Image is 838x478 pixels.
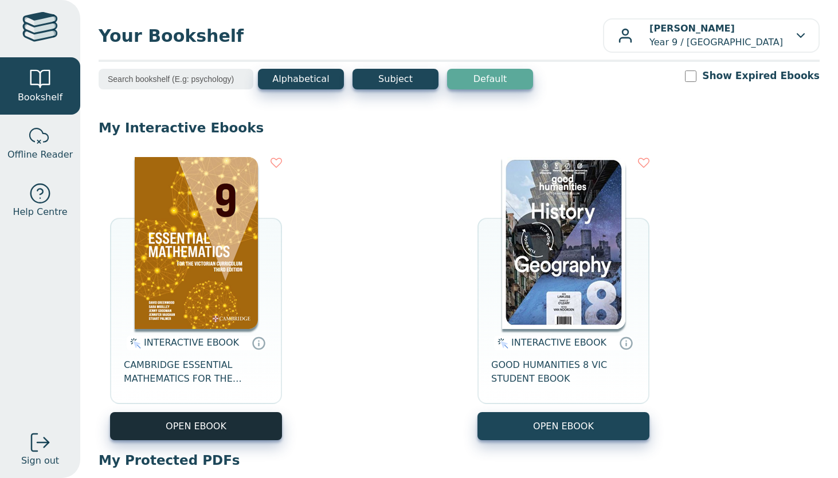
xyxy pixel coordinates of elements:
[619,336,633,350] a: Interactive eBooks are accessed online via the publisher’s portal. They contain interactive resou...
[144,337,239,348] span: INTERACTIVE EBOOK
[649,23,735,34] b: [PERSON_NAME]
[603,18,820,53] button: [PERSON_NAME]Year 9 / [GEOGRAPHIC_DATA]
[494,336,508,350] img: interactive.svg
[99,119,820,136] p: My Interactive Ebooks
[127,336,141,350] img: interactive.svg
[353,69,438,89] button: Subject
[252,336,265,350] a: Interactive eBooks are accessed online via the publisher’s portal. They contain interactive resou...
[18,91,62,104] span: Bookshelf
[7,148,73,162] span: Offline Reader
[491,358,636,386] span: GOOD HUMANITIES 8 VIC STUDENT EBOOK
[124,358,268,386] span: CAMBRIDGE ESSENTIAL MATHEMATICS FOR THE VICTORIAN CURRICULUM YEAR 9 EBOOK 3E
[21,454,59,468] span: Sign out
[110,412,282,440] button: OPEN EBOOK
[99,452,820,469] p: My Protected PDFs
[502,157,625,329] img: 59ae0110-8e91-e911-a97e-0272d098c78b.jpg
[258,69,344,89] button: Alphabetical
[99,23,603,49] span: Your Bookshelf
[13,205,67,219] span: Help Centre
[99,69,253,89] input: Search bookshelf (E.g: psychology)
[511,337,606,348] span: INTERACTIVE EBOOK
[477,412,649,440] button: OPEN EBOOK
[447,69,533,89] button: Default
[649,22,783,49] p: Year 9 / [GEOGRAPHIC_DATA]
[702,69,820,83] label: Show Expired Ebooks
[135,157,258,329] img: 04b5599d-fef1-41b0-b233-59aa45d44596.png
